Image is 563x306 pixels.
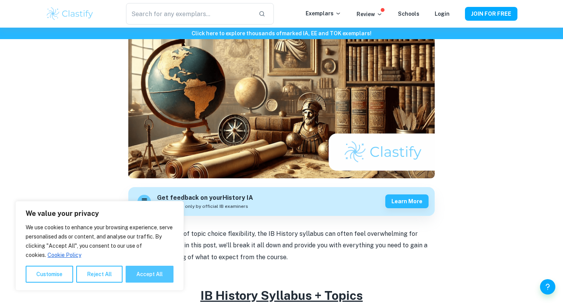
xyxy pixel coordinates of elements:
[385,194,429,208] button: Learn more
[26,209,173,218] p: We value your privacy
[465,7,517,21] button: JOIN FOR FREE
[2,29,561,38] h6: Click here to explore thousands of marked IA, EE and TOK exemplars !
[306,9,341,18] p: Exemplars
[126,266,173,283] button: Accept All
[398,11,419,17] a: Schools
[540,279,555,294] button: Help and Feedback
[128,187,435,216] a: Get feedback on yourHistory IAMarked only by official IB examinersLearn more
[200,288,363,303] u: IB History Syllabus + Topics
[46,6,94,21] img: Clastify logo
[128,25,435,178] img: IB History Syllabus + Topics cover image
[435,11,450,17] a: Login
[157,193,253,203] h6: Get feedback on your History IA
[15,201,184,291] div: We value your privacy
[357,10,383,18] p: Review
[47,252,82,258] a: Cookie Policy
[167,203,248,210] span: Marked only by official IB examiners
[26,266,73,283] button: Customise
[128,228,435,263] p: With its great deal of topic choice flexibility, the IB History syllabus can often feel overwhelm...
[26,223,173,260] p: We use cookies to enhance your browsing experience, serve personalised ads or content, and analys...
[76,266,123,283] button: Reject All
[126,3,252,25] input: Search for any exemplars...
